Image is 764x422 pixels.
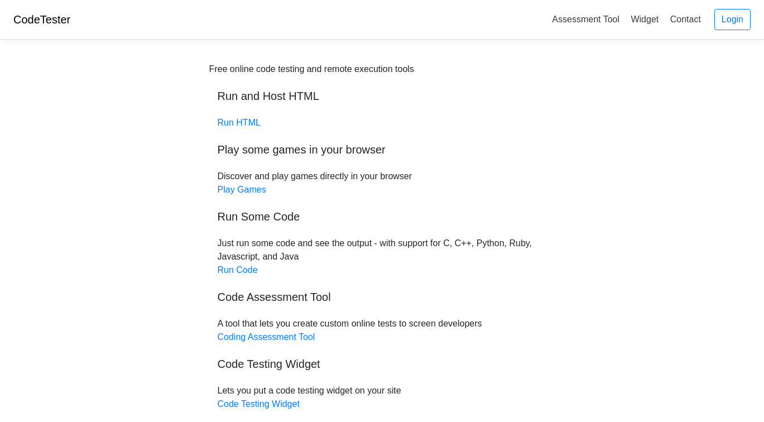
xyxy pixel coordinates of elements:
[218,118,261,127] a: Run HTML
[218,332,315,342] a: Coding Assessment Tool
[218,185,266,194] a: Play Games
[218,210,547,223] h5: Run Some Code
[218,357,547,371] h5: Code Testing Widget
[626,10,663,28] a: Widget
[218,290,547,304] h5: Code Assessment Tool
[547,10,624,28] a: Assessment Tool
[666,10,705,28] a: Contact
[218,265,258,275] a: Run Code
[209,63,555,411] div: Discover and play games directly in your browser Just run some code and see the output - with sup...
[13,13,70,26] a: CodeTester
[218,399,300,409] a: Code Testing Widget
[218,89,547,103] h5: Run and Host HTML
[714,9,751,30] a: Login
[209,63,414,76] div: Free online code testing and remote execution tools
[218,143,547,156] h5: Play some games in your browser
